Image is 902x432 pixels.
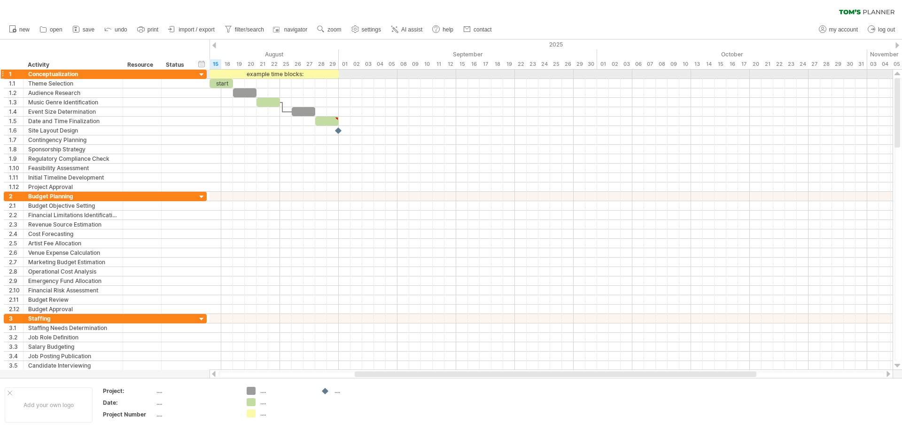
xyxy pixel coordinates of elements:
[103,399,155,407] div: Date:
[327,26,341,33] span: zoom
[9,192,23,201] div: 2
[28,117,118,126] div: Date and Time Finalization
[726,59,738,69] div: Thursday, 16 October 2025
[28,239,118,248] div: Artist Fee Allocation
[9,117,23,126] div: 1.5
[9,229,23,238] div: 2.4
[9,211,23,220] div: 2.2
[92,49,339,59] div: August 2025
[644,59,656,69] div: Tuesday, 7 October 2025
[9,239,23,248] div: 2.5
[28,305,118,314] div: Budget Approval
[28,60,117,70] div: Activity
[115,26,127,33] span: undo
[127,60,156,70] div: Resource
[280,59,292,69] div: Monday, 25 August 2025
[609,59,621,69] div: Thursday, 2 October 2025
[9,173,23,182] div: 1.11
[28,135,118,144] div: Contingency Planning
[480,59,491,69] div: Wednesday, 17 September 2025
[9,267,23,276] div: 2.8
[28,276,118,285] div: Emergency Fund Allocation
[867,59,879,69] div: Monday, 3 November 2025
[879,59,891,69] div: Tuesday, 4 November 2025
[9,135,23,144] div: 1.7
[9,70,23,79] div: 1
[9,201,23,210] div: 2.1
[397,59,409,69] div: Monday, 8 September 2025
[28,79,118,88] div: Theme Selection
[28,361,118,370] div: Candidate Interviewing
[83,26,94,33] span: save
[9,154,23,163] div: 1.9
[210,70,339,79] div: example time blocks:
[28,154,118,163] div: Regulatory Compliance Check
[738,59,750,69] div: Friday, 17 October 2025
[284,26,307,33] span: navigator
[820,59,832,69] div: Tuesday, 28 October 2025
[28,333,118,342] div: Job Role Definition
[468,59,480,69] div: Tuesday, 16 September 2025
[562,59,574,69] div: Friday, 26 September 2025
[444,59,456,69] div: Friday, 12 September 2025
[491,59,503,69] div: Thursday, 18 September 2025
[9,305,23,314] div: 2.12
[9,79,23,88] div: 1.1
[245,59,257,69] div: Wednesday, 20 August 2025
[844,59,855,69] div: Thursday, 30 October 2025
[9,88,23,97] div: 1.2
[538,59,550,69] div: Wednesday, 24 September 2025
[28,145,118,154] div: Sponsorship Strategy
[621,59,632,69] div: Friday, 3 October 2025
[166,60,187,70] div: Status
[210,79,233,88] div: start
[362,26,381,33] span: settings
[156,399,235,407] div: ....
[28,192,118,201] div: Budget Planning
[9,323,23,332] div: 3.1
[28,201,118,210] div: Budget Objective Setting
[750,59,762,69] div: Monday, 20 October 2025
[28,295,118,304] div: Budget Review
[703,59,715,69] div: Tuesday, 14 October 2025
[28,342,118,351] div: Salary Budgeting
[421,59,433,69] div: Wednesday, 10 September 2025
[597,49,867,59] div: October 2025
[28,126,118,135] div: Site Layout Design
[9,258,23,267] div: 2.7
[9,248,23,257] div: 2.6
[210,59,221,69] div: Friday, 15 August 2025
[28,314,118,323] div: Staffing
[50,26,62,33] span: open
[785,59,797,69] div: Thursday, 23 October 2025
[334,387,386,395] div: ....
[401,26,422,33] span: AI assist
[148,26,158,33] span: print
[28,211,118,220] div: Financial Limitations Identification
[222,24,267,36] a: filter/search
[233,59,245,69] div: Tuesday, 19 August 2025
[362,59,374,69] div: Wednesday, 3 September 2025
[409,59,421,69] div: Tuesday, 9 September 2025
[9,276,23,285] div: 2.9
[9,126,23,135] div: 1.6
[156,410,235,418] div: ....
[9,342,23,351] div: 3.3
[809,59,820,69] div: Monday, 27 October 2025
[691,59,703,69] div: Monday, 13 October 2025
[9,352,23,361] div: 3.4
[221,59,233,69] div: Monday, 18 August 2025
[327,59,339,69] div: Friday, 29 August 2025
[235,26,264,33] span: filter/search
[28,220,118,229] div: Revenue Source Estimation
[503,59,515,69] div: Friday, 19 September 2025
[260,409,311,417] div: ....
[28,258,118,267] div: Marketing Budget Estimation
[37,24,65,36] a: open
[430,24,456,36] a: help
[656,59,668,69] div: Wednesday, 8 October 2025
[597,59,609,69] div: Wednesday, 1 October 2025
[550,59,562,69] div: Thursday, 25 September 2025
[865,24,898,36] a: log out
[374,59,386,69] div: Thursday, 4 September 2025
